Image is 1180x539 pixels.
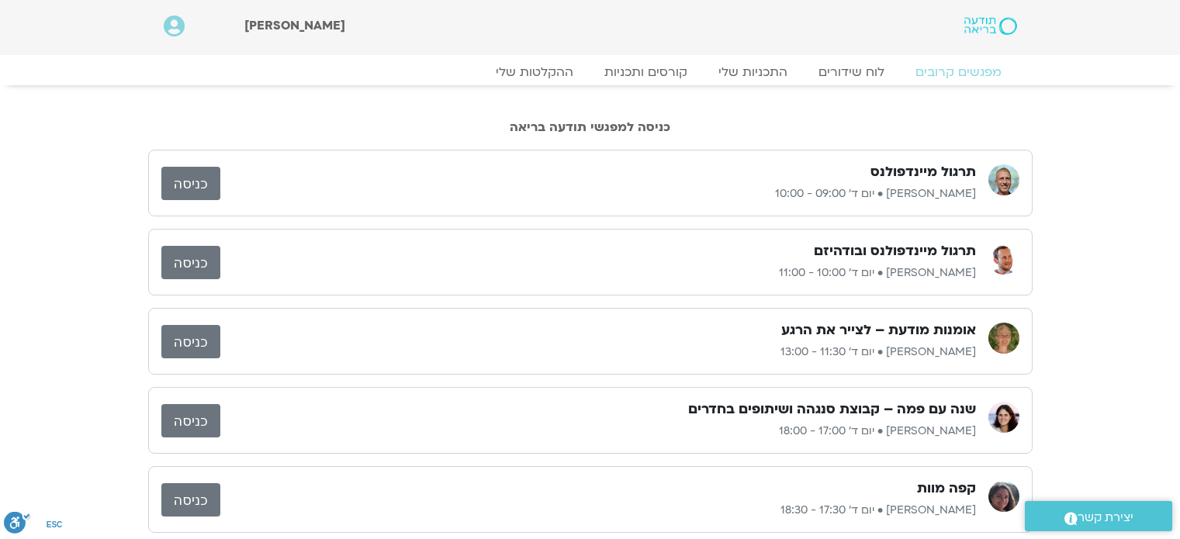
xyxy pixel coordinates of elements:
a: התכניות שלי [703,64,803,80]
a: קורסים ותכניות [589,64,703,80]
a: כניסה [161,404,220,437]
img: ניב אידלמן [988,164,1019,195]
img: רון כהנא [988,244,1019,275]
h3: אומנות מודעת – לצייר את הרגע [781,321,976,340]
p: [PERSON_NAME] • יום ד׳ 10:00 - 11:00 [220,264,976,282]
img: דורית טייכמן [988,323,1019,354]
img: קרן גל [988,481,1019,512]
h2: כניסה למפגשי תודעה בריאה [148,120,1033,134]
p: [PERSON_NAME] • יום ד׳ 17:30 - 18:30 [220,501,976,520]
span: [PERSON_NAME] [244,17,345,34]
img: מיכל גורל [988,402,1019,433]
a: כניסה [161,325,220,358]
a: יצירת קשר [1025,501,1172,531]
h3: תרגול מיינדפולנס [870,163,976,181]
a: ההקלטות שלי [480,64,589,80]
nav: Menu [164,64,1017,80]
span: יצירת קשר [1078,507,1133,528]
h3: תרגול מיינדפולנס ובודהיזם [814,242,976,261]
a: כניסה [161,246,220,279]
a: כניסה [161,483,220,517]
a: כניסה [161,167,220,200]
h3: קפה מוות [917,479,976,498]
p: [PERSON_NAME] • יום ד׳ 11:30 - 13:00 [220,343,976,361]
a: לוח שידורים [803,64,900,80]
a: מפגשים קרובים [900,64,1017,80]
h3: שנה עם פמה – קבוצת סנגהה ושיתופים בחדרים [688,400,976,419]
p: [PERSON_NAME] • יום ד׳ 09:00 - 10:00 [220,185,976,203]
p: [PERSON_NAME] • יום ד׳ 17:00 - 18:00 [220,422,976,441]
